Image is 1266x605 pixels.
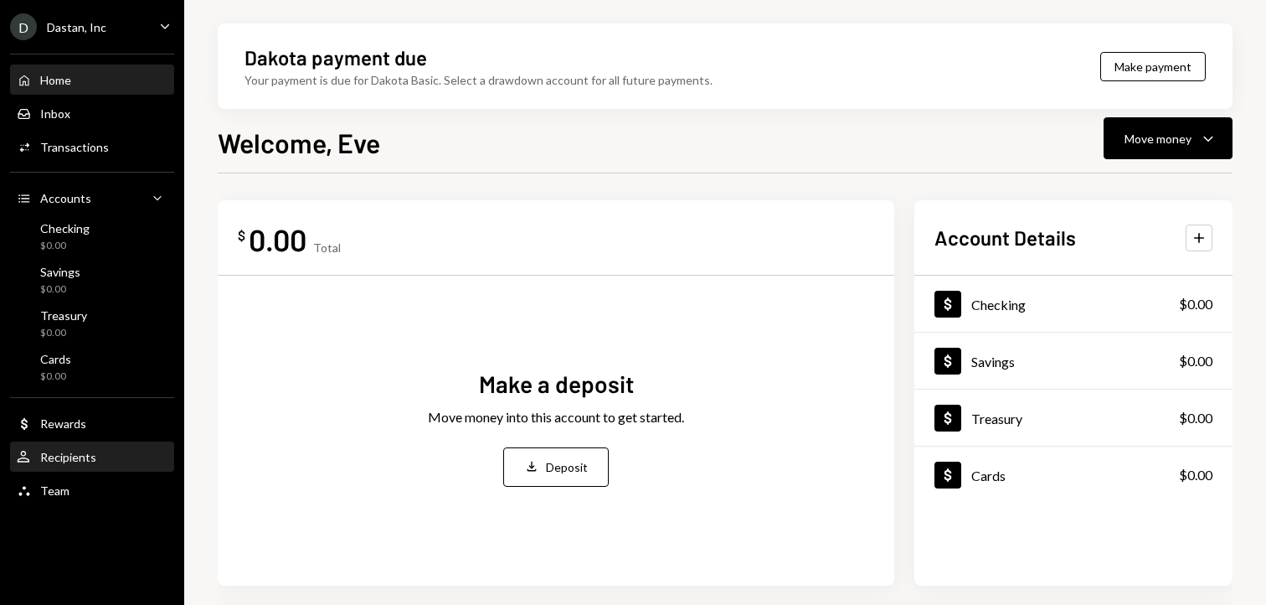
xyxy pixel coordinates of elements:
div: Rewards [40,416,86,431]
a: Savings$0.00 [914,333,1233,389]
a: Accounts [10,183,174,213]
div: $0.00 [1179,294,1212,314]
div: 0.00 [249,220,306,258]
div: Treasury [971,411,1022,427]
a: Home [10,65,174,95]
a: Treasury$0.00 [914,390,1233,446]
div: Accounts [40,191,91,205]
div: Your payment is due for Dakota Basic. Select a drawdown account for all future payments. [244,71,713,89]
a: Checking$0.00 [914,276,1233,332]
a: Treasury$0.00 [10,303,174,344]
div: Home [40,73,71,87]
button: Move money [1104,117,1233,159]
a: Checking$0.00 [10,216,174,256]
div: Treasury [40,308,87,323]
div: Total [313,240,341,255]
a: Inbox [10,98,174,128]
div: $0.00 [40,326,87,340]
div: Move money into this account to get started. [428,407,684,427]
div: Team [40,483,69,498]
div: Recipients [40,450,96,464]
div: Savings [971,354,1015,370]
div: $0.00 [1179,351,1212,371]
button: Make payment [1100,52,1206,81]
div: Dastan, Inc [47,20,106,34]
a: Transactions [10,132,174,162]
button: Deposit [503,447,609,487]
div: Checking [971,297,1026,313]
a: Savings$0.00 [10,260,174,300]
a: Cards$0.00 [914,447,1233,503]
div: $0.00 [1179,408,1212,428]
a: Cards$0.00 [10,347,174,387]
div: $0.00 [40,282,80,297]
div: $ [238,227,245,244]
div: $0.00 [40,239,90,253]
div: Savings [40,265,80,279]
h1: Welcome, Eve [218,126,380,159]
a: Recipients [10,442,174,472]
div: Dakota payment due [244,44,427,71]
div: Deposit [546,458,588,476]
div: Move money [1124,130,1191,147]
div: Inbox [40,106,70,121]
div: Cards [971,468,1006,483]
div: Transactions [40,140,109,154]
div: $0.00 [40,370,71,384]
div: $0.00 [1179,465,1212,485]
h2: Account Details [934,224,1076,251]
div: Checking [40,221,90,235]
a: Team [10,475,174,505]
div: Cards [40,352,71,366]
div: D [10,13,37,40]
div: Make a deposit [479,368,634,401]
a: Rewards [10,408,174,438]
